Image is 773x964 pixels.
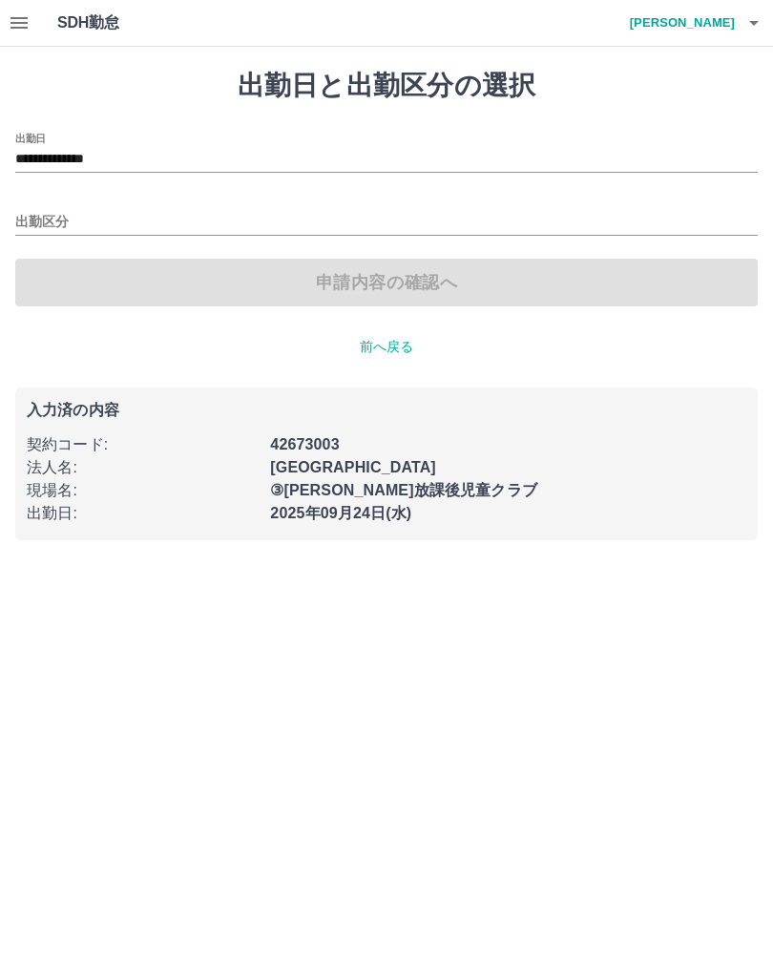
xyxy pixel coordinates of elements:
[270,436,339,452] b: 42673003
[27,403,746,418] p: 入力済の内容
[270,459,436,475] b: [GEOGRAPHIC_DATA]
[15,337,758,357] p: 前へ戻る
[15,131,46,145] label: 出勤日
[27,479,259,502] p: 現場名 :
[270,482,537,498] b: ③[PERSON_NAME]放課後児童クラブ
[15,70,758,102] h1: 出勤日と出勤区分の選択
[270,505,411,521] b: 2025年09月24日(水)
[27,456,259,479] p: 法人名 :
[27,502,259,525] p: 出勤日 :
[27,433,259,456] p: 契約コード :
